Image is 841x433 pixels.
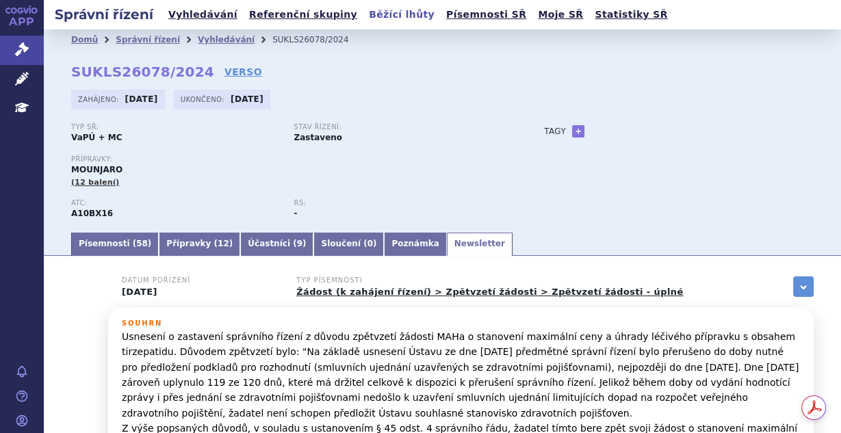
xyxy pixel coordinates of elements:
strong: TIRZEPATID [71,209,113,218]
a: Přípravky (12) [159,233,240,256]
span: 0 [367,239,373,248]
a: Správní řízení [116,35,180,44]
a: + [572,125,584,137]
strong: [DATE] [231,94,263,104]
a: zobrazit vše [793,276,814,297]
p: Přípravky: [71,155,517,163]
span: Ukončeno: [181,94,227,105]
a: VERSO [224,65,262,79]
strong: Zastaveno [294,133,343,142]
a: Vyhledávání [198,35,255,44]
a: Běžící lhůty [365,5,439,24]
span: 12 [218,239,229,248]
a: Písemnosti SŘ [442,5,530,24]
a: Písemnosti (58) [71,233,159,256]
strong: - [294,209,298,218]
p: Stav řízení: [294,123,504,131]
span: MOUNJARO [71,165,122,174]
h3: Souhrn [122,319,800,328]
li: SUKLS26078/2024 [272,29,366,50]
a: Žádost (k zahájení řízení) > Zpětvzetí žádosti > Zpětvzetí žádosti - úplné [296,287,683,297]
span: 9 [297,239,302,248]
span: 58 [136,239,148,248]
h2: Správní řízení [44,5,164,24]
strong: VaPÚ + MC [71,133,122,142]
a: Newsletter [447,233,513,256]
span: Zahájeno: [78,94,121,105]
p: ATC: [71,199,281,207]
h3: Typ písemnosti [296,276,683,285]
p: RS: [294,199,504,207]
p: [DATE] [122,287,279,298]
a: Moje SŘ [534,5,587,24]
strong: [DATE] [125,94,158,104]
p: Typ SŘ: [71,123,281,131]
a: Statistiky SŘ [591,5,671,24]
a: Domů [71,35,98,44]
a: Poznámka [384,233,446,256]
a: Sloučení (0) [313,233,384,256]
h3: Datum pořízení [122,276,279,285]
strong: SUKLS26078/2024 [71,64,214,80]
h3: Tagy [544,123,566,140]
a: Účastníci (9) [240,233,313,256]
a: Referenční skupiny [245,5,361,24]
a: Vyhledávání [164,5,242,24]
span: (12 balení) [71,178,119,187]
